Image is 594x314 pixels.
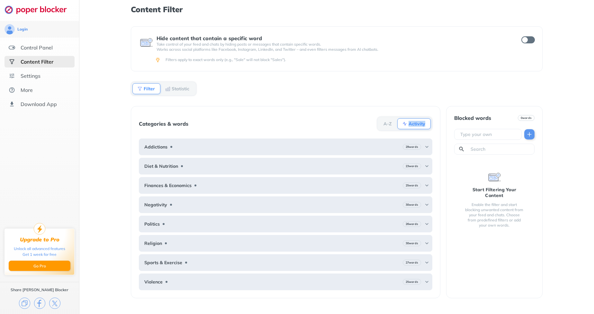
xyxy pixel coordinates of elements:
b: Statistic [172,87,189,91]
img: Filter [137,86,142,91]
div: Filters apply to exact words only (e.g., "Sale" will not block "Sales"). [166,57,534,62]
img: Statistic [165,86,170,91]
b: 0 words [521,116,532,120]
img: features.svg [9,44,15,51]
input: Type your own [460,131,519,138]
b: 25 words [406,280,418,284]
input: Search [470,146,532,152]
b: 29 words [406,145,418,149]
img: settings.svg [9,73,15,79]
div: Get 1 week for free [22,252,57,257]
div: Start Filtering Your Content [464,187,524,198]
img: copy.svg [19,298,30,309]
b: Filter [144,87,155,91]
p: Works across social platforms like Facebook, Instagram, LinkedIn, and Twitter – and even filters ... [157,47,510,52]
b: 30 words [406,241,418,246]
img: Activity [402,121,407,126]
div: Upgrade to Pro [20,237,59,243]
div: Download App [21,101,57,107]
b: 27 words [406,260,418,265]
div: Share [PERSON_NAME] Blocker [11,287,68,292]
button: Go Pro [9,261,70,271]
h1: Content Filter [131,5,543,13]
img: avatar.svg [4,24,15,34]
b: Sports & Exercise [144,260,182,265]
div: Hide content that contain a specific word [157,35,510,41]
div: Content Filter [21,58,53,65]
div: Unlock all advanced features [14,246,65,252]
div: Settings [21,73,40,79]
div: Enable the filter and start blocking unwanted content from your feed and chats. Choose from prede... [464,202,524,228]
img: x.svg [49,298,60,309]
div: Blocked words [454,115,491,121]
img: social-selected.svg [9,58,15,65]
b: 23 words [406,164,418,168]
img: upgrade-to-pro.svg [34,223,45,235]
div: Control Panel [21,44,53,51]
b: Diet & Nutrition [144,164,178,169]
div: More [21,87,33,93]
img: about.svg [9,87,15,93]
b: 30 words [406,202,418,207]
b: Politics [144,221,160,227]
img: download-app.svg [9,101,15,107]
div: Categories & words [139,121,188,127]
b: A-Z [383,122,392,126]
p: Take control of your feed and chats by hiding posts or messages that contain specific words. [157,42,510,47]
b: Religion [144,241,162,246]
img: logo-webpage.svg [4,5,74,14]
img: facebook.svg [34,298,45,309]
b: 26 words [406,222,418,226]
b: Negativity [144,202,167,207]
b: Violence [144,279,163,284]
b: Activity [409,122,425,126]
b: 25 words [406,183,418,188]
div: Login [17,27,28,32]
b: Addictions [144,144,167,149]
b: Finances & Economics [144,183,192,188]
